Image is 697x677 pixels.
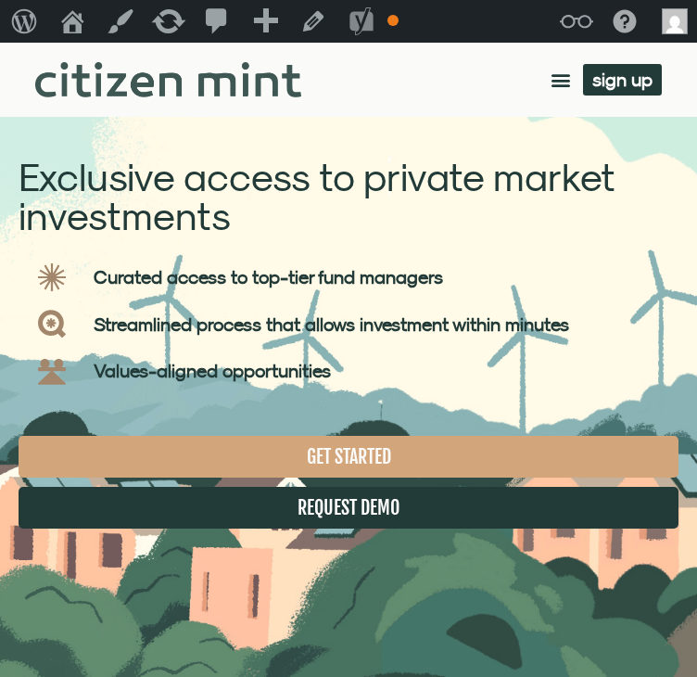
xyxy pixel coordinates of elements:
[307,445,391,468] span: GET STARTED
[94,315,669,334] h5: Streamlined process that allows investment within minutes
[545,65,576,96] div: Menu Toggle
[387,15,399,26] div: OK
[19,158,678,236] h2: Exclusive access to private market investments
[298,496,399,519] span: REQUEST DEMO
[19,487,678,529] a: REQUEST DEMO
[592,73,653,86] span: sign up
[94,362,669,380] h5: Values-aligned opportunities
[583,64,662,96] a: sign up
[94,268,669,287] h5: Curated access to top-tier fund managers
[19,436,678,478] a: GET STARTED
[35,62,302,96] img: Citizen Mint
